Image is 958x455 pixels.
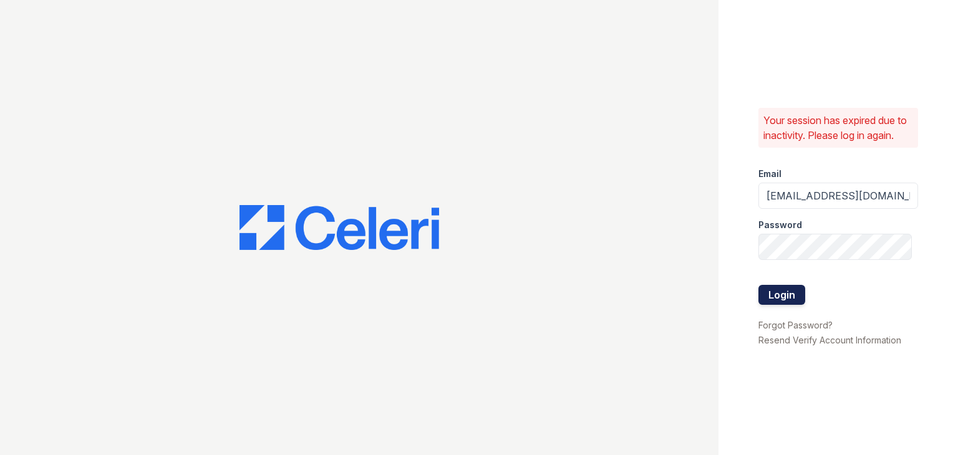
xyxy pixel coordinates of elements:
label: Email [758,168,781,180]
a: Resend Verify Account Information [758,335,901,345]
img: CE_Logo_Blue-a8612792a0a2168367f1c8372b55b34899dd931a85d93a1a3d3e32e68fde9ad4.png [239,205,439,250]
a: Forgot Password? [758,320,833,330]
p: Your session has expired due to inactivity. Please log in again. [763,113,913,143]
label: Password [758,219,802,231]
button: Login [758,285,805,305]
